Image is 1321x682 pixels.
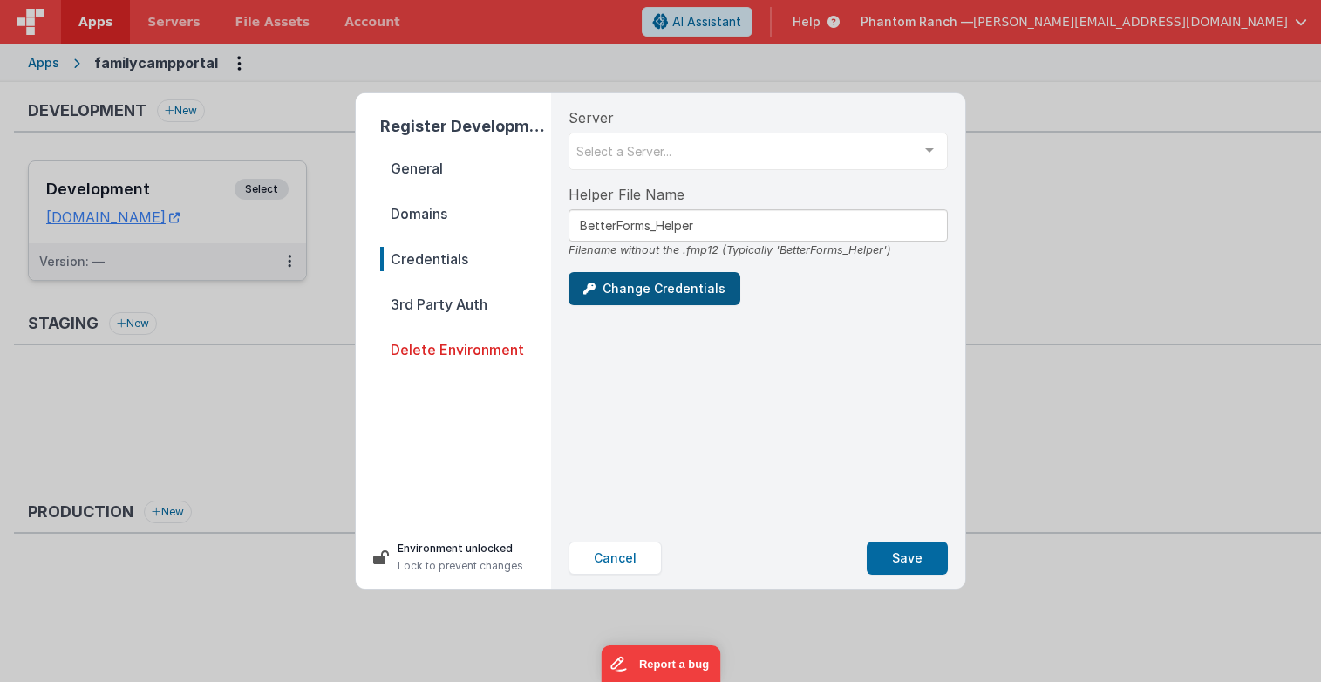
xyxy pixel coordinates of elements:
[601,645,720,682] iframe: Marker.io feedback button
[398,557,523,575] p: Lock to prevent changes
[380,247,551,271] span: Credentials
[867,542,948,575] button: Save
[569,242,948,258] div: Filename without the .fmp12 (Typically 'BetterForms_Helper')
[398,540,523,557] p: Environment unlocked
[569,107,614,128] span: Server
[380,201,551,226] span: Domains
[569,542,662,575] button: Cancel
[380,156,551,181] span: General
[576,140,671,160] span: Select a Server...
[569,209,948,242] input: Enter BetterForms Helper Name
[380,114,551,139] h2: Register Development
[380,292,551,317] span: 3rd Party Auth
[569,272,740,305] button: Change Credentials
[380,338,551,362] span: Delete Environment
[569,184,684,205] span: Helper File Name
